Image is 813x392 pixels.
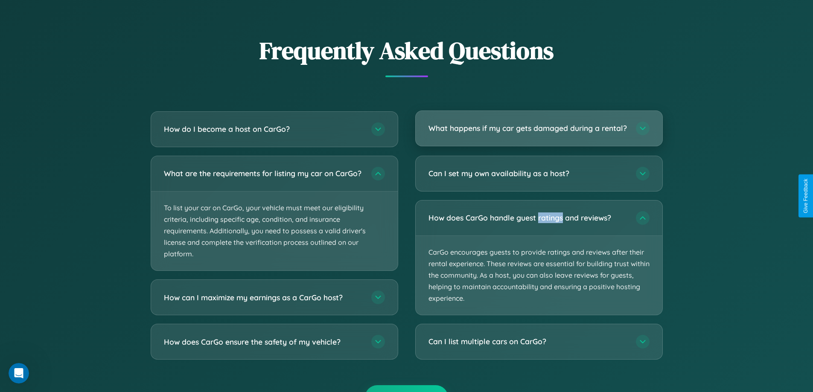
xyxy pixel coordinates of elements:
[164,337,363,347] h3: How does CarGo ensure the safety of my vehicle?
[428,168,627,179] h3: Can I set my own availability as a host?
[164,168,363,179] h3: What are the requirements for listing my car on CarGo?
[164,292,363,303] h3: How can I maximize my earnings as a CarGo host?
[164,124,363,134] h3: How do I become a host on CarGo?
[428,212,627,223] h3: How does CarGo handle guest ratings and reviews?
[803,179,809,213] div: Give Feedback
[151,192,398,271] p: To list your car on CarGo, your vehicle must meet our eligibility criteria, including specific ag...
[151,34,663,67] h2: Frequently Asked Questions
[416,236,662,315] p: CarGo encourages guests to provide ratings and reviews after their rental experience. These revie...
[428,337,627,347] h3: Can I list multiple cars on CarGo?
[428,123,627,134] h3: What happens if my car gets damaged during a rental?
[9,363,29,383] iframe: Intercom live chat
